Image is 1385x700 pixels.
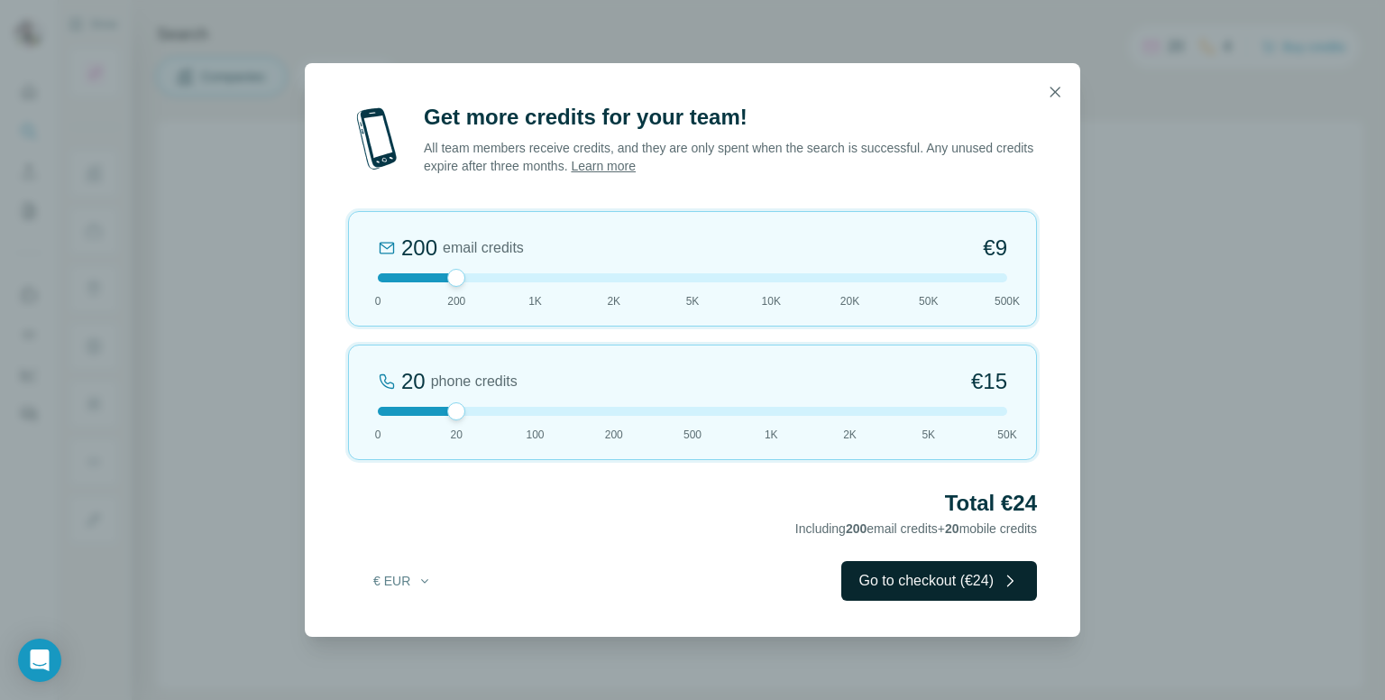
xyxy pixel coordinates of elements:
[765,427,778,443] span: 1K
[945,521,959,536] span: 20
[348,103,406,175] img: mobile-phone
[451,427,463,443] span: 20
[431,371,518,392] span: phone credits
[686,293,700,309] span: 5K
[846,521,867,536] span: 200
[841,561,1037,601] button: Go to checkout (€24)
[18,639,61,682] div: Open Intercom Messenger
[528,293,542,309] span: 1K
[840,293,859,309] span: 20K
[443,237,524,259] span: email credits
[348,489,1037,518] h2: Total €24
[971,367,1007,396] span: €15
[683,427,702,443] span: 500
[375,293,381,309] span: 0
[607,293,620,309] span: 2K
[526,427,544,443] span: 100
[375,427,381,443] span: 0
[401,367,426,396] div: 20
[424,139,1037,175] p: All team members receive credits, and they are only spent when the search is successful. Any unus...
[762,293,781,309] span: 10K
[571,159,636,173] a: Learn more
[795,521,1037,536] span: Including email credits + mobile credits
[919,293,938,309] span: 50K
[983,234,1007,262] span: €9
[997,427,1016,443] span: 50K
[401,234,437,262] div: 200
[995,293,1020,309] span: 500K
[843,427,857,443] span: 2K
[447,293,465,309] span: 200
[922,427,935,443] span: 5K
[605,427,623,443] span: 200
[361,565,445,597] button: € EUR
